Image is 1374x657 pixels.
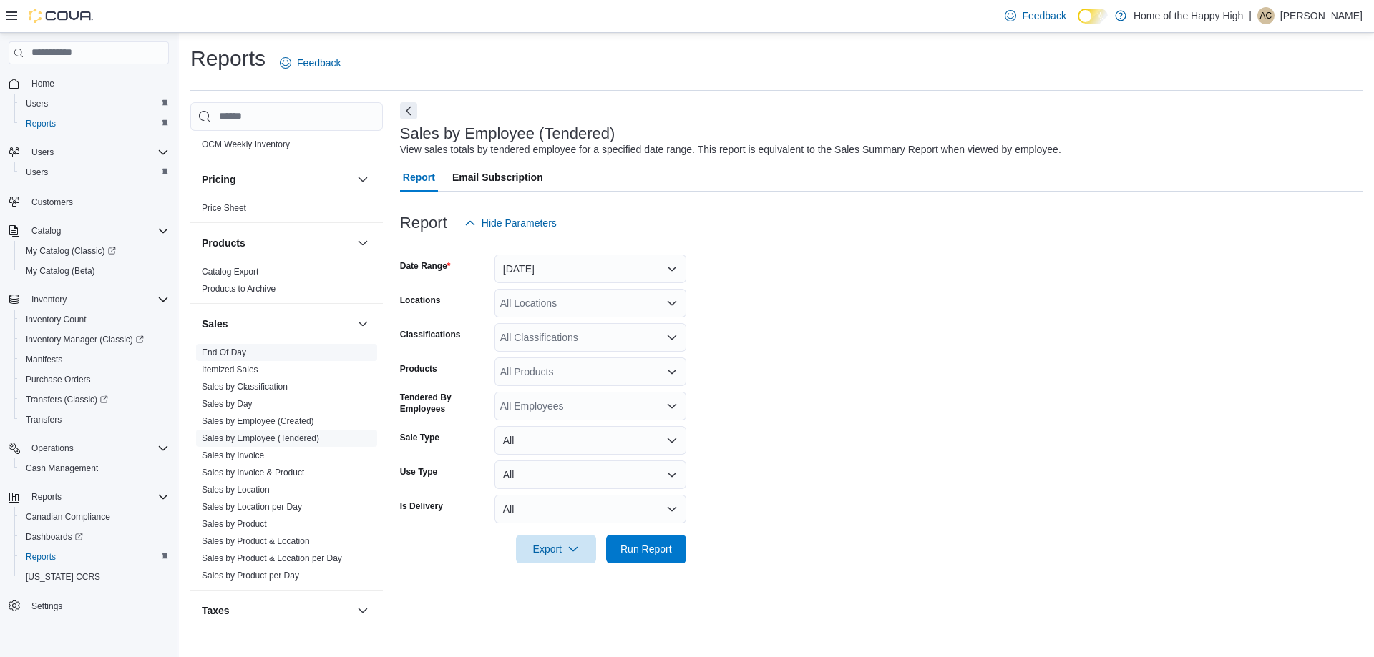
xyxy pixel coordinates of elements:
[14,547,175,567] button: Reports
[20,95,169,112] span: Users
[31,443,74,454] span: Operations
[400,500,443,512] label: Is Delivery
[190,344,383,590] div: Sales
[31,225,61,237] span: Catalog
[20,508,116,525] a: Canadian Compliance
[20,115,62,132] a: Reports
[20,164,54,181] a: Users
[26,118,56,129] span: Reports
[400,432,439,443] label: Sale Type
[202,347,246,358] span: End Of Day
[202,501,302,513] span: Sales by Location per Day
[26,374,91,385] span: Purchase Orders
[3,191,175,212] button: Customers
[26,98,48,109] span: Users
[1249,7,1252,24] p: |
[202,536,310,546] a: Sales by Product & Location
[26,74,169,92] span: Home
[14,330,175,350] a: Inventory Manager (Classic)
[525,535,588,563] span: Export
[14,567,175,587] button: [US_STATE] CCRS
[202,202,246,214] span: Price Sheet
[20,371,169,388] span: Purchase Orders
[26,265,95,277] span: My Catalog (Beta)
[26,192,169,210] span: Customers
[400,125,615,142] h3: Sales by Employee (Tendered)
[606,535,686,563] button: Run Report
[3,487,175,507] button: Reports
[26,222,67,239] button: Catalog
[14,241,175,261] a: My Catalog (Classic)
[202,553,342,564] span: Sales by Product & Location per Day
[26,194,79,211] a: Customers
[202,450,264,460] a: Sales by Invoice
[666,297,678,309] button: Open list of options
[620,542,672,556] span: Run Report
[20,548,62,565] a: Reports
[20,391,114,408] a: Transfers (Classic)
[202,484,270,495] span: Sales by Location
[26,144,169,161] span: Users
[20,331,150,348] a: Inventory Manager (Classic)
[452,163,543,192] span: Email Subscription
[20,411,169,428] span: Transfers
[3,438,175,458] button: Operations
[26,551,56,563] span: Reports
[3,142,175,162] button: Users
[482,216,557,230] span: Hide Parameters
[20,115,169,132] span: Reports
[400,102,417,119] button: Next
[202,433,319,444] span: Sales by Employee (Tendered)
[202,267,258,277] a: Catalog Export
[494,255,686,283] button: [DATE]
[26,394,108,405] span: Transfers (Classic)
[1280,7,1363,24] p: [PERSON_NAME]
[3,596,175,616] button: Settings
[190,263,383,303] div: Products
[20,411,67,428] a: Transfers
[3,221,175,241] button: Catalog
[14,507,175,527] button: Canadian Compliance
[14,94,175,114] button: Users
[202,570,299,581] a: Sales by Product per Day
[666,400,678,412] button: Open list of options
[26,488,169,505] span: Reports
[202,236,245,250] h3: Products
[20,568,106,586] a: [US_STATE] CCRS
[31,147,54,158] span: Users
[202,283,276,295] span: Products to Archive
[202,399,253,409] a: Sales by Day
[26,597,169,615] span: Settings
[20,311,169,328] span: Inventory Count
[202,347,246,357] a: End Of Day
[20,242,169,260] span: My Catalog (Classic)
[26,511,110,523] span: Canadian Compliance
[202,433,319,443] a: Sales by Employee (Tendered)
[494,495,686,523] button: All
[202,236,351,250] button: Products
[202,603,230,618] h3: Taxes
[26,354,62,365] span: Manifests
[20,164,169,181] span: Users
[202,518,267,530] span: Sales by Product
[26,488,67,505] button: Reports
[494,460,686,489] button: All
[666,366,678,377] button: Open list of options
[190,44,265,73] h1: Reports
[20,351,169,368] span: Manifests
[202,381,288,392] span: Sales by Classification
[20,242,122,260] a: My Catalog (Classic)
[516,535,596,563] button: Export
[26,314,87,325] span: Inventory Count
[26,144,59,161] button: Users
[202,415,314,427] span: Sales by Employee (Created)
[14,390,175,410] a: Transfers (Classic)
[20,371,97,388] a: Purchase Orders
[26,440,169,457] span: Operations
[202,139,290,150] span: OCM Weekly Inventory
[14,370,175,390] button: Purchase Orders
[20,460,169,477] span: Cash Management
[14,350,175,370] button: Manifests
[26,334,144,345] span: Inventory Manager (Classic)
[26,571,100,583] span: [US_STATE] CCRS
